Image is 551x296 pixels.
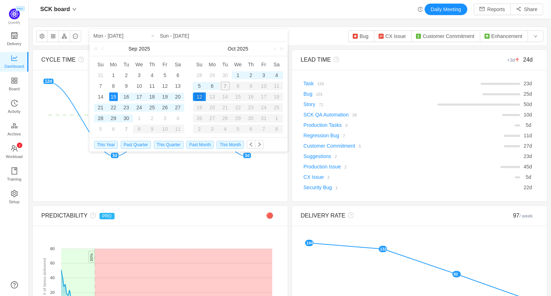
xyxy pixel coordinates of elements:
td: November 4, 2025 [219,124,232,134]
td: October 3, 2025 [158,113,171,124]
td: September 5, 2025 [158,70,171,81]
a: 28 [349,112,357,118]
th: Mon [206,59,219,70]
div: 16 [122,92,131,101]
span: 5 [525,122,528,128]
td: October 13, 2025 [206,91,219,102]
td: September 8, 2025 [107,81,120,91]
small: 9 [345,123,347,128]
a: SCK QA Automation [304,112,349,118]
i: icon: arrow-up [515,58,520,62]
button: icon: share-altShare [510,4,543,15]
div: 1 [270,114,283,123]
td: September 22, 2025 [107,102,120,113]
td: October 31, 2025 [257,113,270,124]
td: October 2, 2025 [244,70,257,81]
a: 72 [315,101,323,107]
div: 15 [109,92,118,101]
sup: 3 [17,143,22,148]
a: Sep [128,42,138,56]
a: Regression Bug [304,133,339,138]
span: We [232,61,245,68]
a: Archive [11,123,18,137]
th: Fri [158,59,171,70]
div: 18 [270,92,283,101]
td: October 17, 2025 [257,91,270,102]
input: End date [160,32,284,40]
td: October 12, 2025 [193,91,206,102]
a: Bug [304,91,312,97]
div: 2 [122,71,131,80]
i: icon: gold [11,122,18,129]
td: September 29, 2025 [206,70,219,81]
div: 8 [232,82,245,90]
td: October 21, 2025 [219,102,232,113]
a: Task [304,81,314,86]
td: September 10, 2025 [133,81,146,91]
span: d [524,112,532,118]
td: September 3, 2025 [133,70,146,81]
a: Activity [11,100,18,114]
span: Su [193,61,206,68]
td: October 30, 2025 [244,113,257,124]
div: 6 [109,125,118,133]
td: September 12, 2025 [158,81,171,91]
span: Dashboard [4,59,24,73]
a: Next month (PageDown) [270,42,277,56]
div: 18 [148,92,156,101]
div: 26 [193,114,206,123]
td: October 27, 2025 [206,113,219,124]
a: CX Issue [304,174,324,180]
a: 5 [355,143,361,149]
span: 50 [524,101,529,107]
td: November 1, 2025 [270,113,283,124]
i: icon: book [11,167,18,175]
div: 10 [135,82,143,90]
td: September 30, 2025 [120,113,133,124]
a: icon: teamWorkload [11,145,18,159]
div: 22 [109,103,118,112]
div: 17 [257,92,270,101]
div: 16 [244,92,257,101]
i: icon: team [11,145,18,152]
a: 101 [312,91,323,97]
p: 3 [18,143,20,148]
td: November 6, 2025 [244,124,257,134]
span: d [524,81,532,86]
td: October 2, 2025 [145,113,158,124]
div: 1 [233,71,242,80]
td: October 22, 2025 [232,102,245,113]
td: October 28, 2025 [219,113,232,124]
div: 20 [173,92,182,101]
img: 10310 [484,33,490,39]
th: Tue [219,59,232,70]
a: Story [304,101,315,107]
button: CX Issue [374,30,412,42]
td: September 11, 2025 [145,81,158,91]
div: 3 [135,71,143,80]
div: 31 [257,114,270,123]
div: 17 [135,92,143,101]
a: 2 [324,174,330,180]
th: Thu [244,59,257,70]
div: 5 [195,82,204,90]
button: icon: down [528,30,543,42]
small: 28 [352,113,357,117]
div: 25 [148,103,156,112]
small: 72 [319,102,323,107]
div: 7 [219,82,232,90]
td: November 7, 2025 [257,124,270,134]
th: Mon [107,59,120,70]
img: 10314 [416,33,421,39]
td: October 4, 2025 [171,113,184,124]
a: 2025 [138,42,151,56]
div: 10 [257,82,270,90]
small: 101 [316,92,323,96]
div: 31 [96,71,105,80]
td: November 3, 2025 [206,124,219,134]
button: icon: right [255,140,264,149]
small: 1 [335,186,338,190]
td: October 19, 2025 [193,102,206,113]
th: Wed [232,59,245,70]
span: 23 [524,81,529,86]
